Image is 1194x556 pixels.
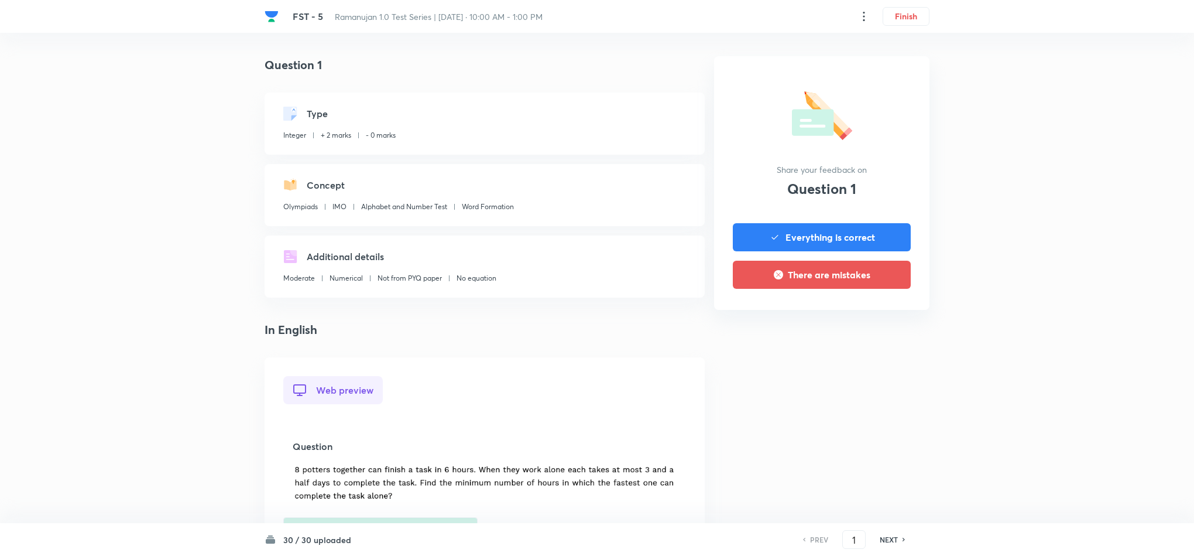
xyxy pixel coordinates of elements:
img: questionConcept.svg [283,178,297,192]
button: There are mistakes [733,261,911,289]
h6: PREV [810,534,828,545]
p: - 0 marks [366,130,396,141]
p: Integer [283,130,306,141]
span: Ramanujan 1.0 Test Series | [DATE] · 10:00 AM - 1:00 PM [335,11,543,22]
span: FST - 5 [293,10,323,22]
img: questionType.svg [283,107,297,121]
button: Finish [883,7,929,26]
p: Alphabet and Number Test [361,202,447,212]
h6: NEXT [880,534,898,545]
h5: Question [293,439,677,453]
h4: Question 1 [265,56,705,74]
img: Company Logo [265,9,279,23]
p: Word Formation [462,202,514,212]
span: Web preview [316,385,373,395]
a: Company Logo [265,9,283,23]
button: Everything is correct [733,223,911,251]
p: Numerical [330,273,363,284]
h6: 30 / 30 uploaded [283,534,351,546]
p: Not from PYQ paper [378,273,442,284]
p: Moderate [283,273,315,284]
h5: Type [307,107,328,121]
p: Olympiads [283,202,318,212]
h5: Additional details [307,250,384,264]
p: + 2 marks [321,130,351,141]
h3: Question 1 [787,180,856,197]
p: Share your feedback on [777,163,867,176]
p: No equation [457,273,496,284]
img: 27-08-25-12:34:27-PM [293,463,677,502]
img: questionDetails.svg [283,250,297,264]
h4: In English [265,321,705,339]
p: IMO [332,202,346,212]
h5: Concept [307,178,345,192]
img: questionFeedback.svg [792,87,852,140]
